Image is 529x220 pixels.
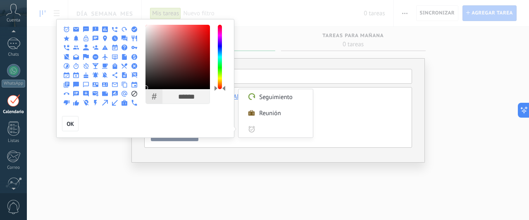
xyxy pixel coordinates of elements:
[62,116,79,132] button: OK
[238,121,313,137] label: Personalizado
[238,105,313,121] label: Reunión
[258,121,308,137] input: Personalizado
[146,89,162,104] div: #
[238,89,313,105] label: Seguimiento
[67,121,74,127] span: OK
